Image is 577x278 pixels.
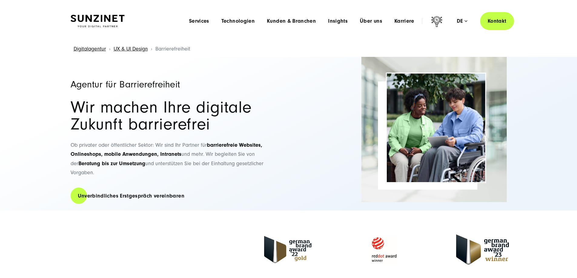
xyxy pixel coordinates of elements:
img: Logo des German Brand Award 2023 mit dem Text 'German Brand Award '23 Winner' und einer stilisier... [456,234,509,265]
strong: Beratung bis zur Umsetzung [78,160,145,167]
a: UX & UI Design [114,46,148,52]
span: Barrierefreiheit [155,46,190,52]
a: Über uns [360,18,382,24]
a: Unverbindliches Erstgespräch vereinbaren [71,187,192,204]
h2: Wir machen Ihre digitale Zukunft barrierefrei [71,99,283,133]
a: Digitalagentur [74,46,106,52]
div: de [457,18,467,24]
a: Kunden & Branchen [267,18,316,24]
img: Ein heller und moderner Innenraum mit großen Glasfenstern und viel natürlichem Licht, unscharf da... [361,57,507,202]
img: Logo des German Brand Award 2022 mit dem Text 'German Brand Award '22 gold' und einer stilisierte... [264,236,311,263]
a: Karriere [394,18,414,24]
a: Technologien [221,18,255,24]
img: SUNZINET Full Service Digital Agentur [71,15,124,28]
a: Insights [328,18,348,24]
img: Logo des Red Dot Award mit einer rot-weiß gestreiften Kugel und dem Text 'reddot award winner'. |... [352,231,416,268]
a: Kontakt [480,12,514,30]
img: Symbolbild für [387,74,485,182]
h1: Agentur für Barrierefreiheit [71,80,283,89]
a: Services [189,18,209,24]
p: Ob privater oder öffentlicher Sektor: Wir sind Ihr Partner für und mehr. Wir begleiten Sie von de... [71,141,283,178]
